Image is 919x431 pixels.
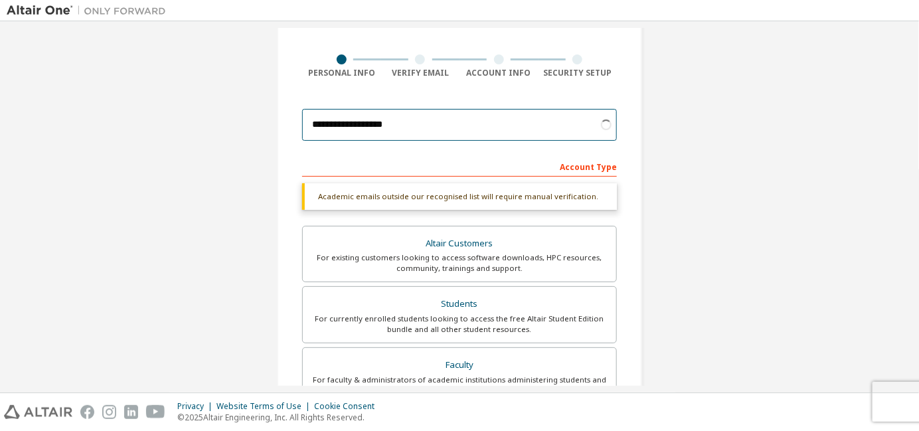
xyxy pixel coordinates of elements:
div: For currently enrolled students looking to access the free Altair Student Edition bundle and all ... [311,313,608,335]
div: Academic emails outside our recognised list will require manual verification. [302,183,617,210]
img: altair_logo.svg [4,405,72,419]
img: Altair One [7,4,173,17]
div: Faculty [311,356,608,375]
img: youtube.svg [146,405,165,419]
div: Website Terms of Use [216,401,314,412]
div: Account Type [302,155,617,177]
p: © 2025 Altair Engineering, Inc. All Rights Reserved. [177,412,382,423]
div: Cookie Consent [314,401,382,412]
div: Privacy [177,401,216,412]
img: instagram.svg [102,405,116,419]
div: Personal Info [302,68,381,78]
img: facebook.svg [80,405,94,419]
div: For existing customers looking to access software downloads, HPC resources, community, trainings ... [311,252,608,274]
div: Account Info [459,68,539,78]
div: Verify Email [381,68,460,78]
div: Security Setup [539,68,618,78]
div: For faculty & administrators of academic institutions administering students and accessing softwa... [311,375,608,396]
div: Students [311,295,608,313]
img: linkedin.svg [124,405,138,419]
div: Altair Customers [311,234,608,253]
